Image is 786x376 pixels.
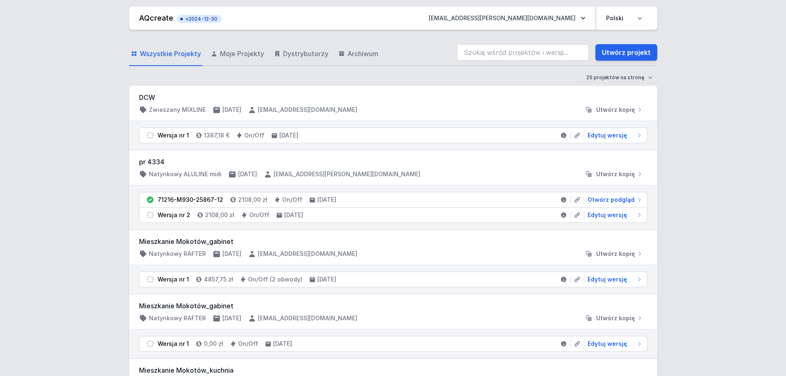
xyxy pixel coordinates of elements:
img: draft.svg [146,340,154,348]
div: Wersja nr 1 [158,131,189,140]
span: Utwórz kopię [596,170,635,178]
h4: 2108,00 zł [205,211,234,219]
a: AQcreate [139,14,173,22]
input: Szukaj wśród projektów i wersji... [457,44,589,61]
h4: [DATE] [222,314,241,322]
h4: [EMAIL_ADDRESS][PERSON_NAME][DOMAIN_NAME] [274,170,420,178]
a: Edytuj wersję [584,131,644,140]
button: Utwórz kopię [581,170,647,178]
span: Edytuj wersję [588,211,627,219]
div: Wersja nr 1 [158,340,189,348]
h4: Natynkowy RAFTER [149,250,206,258]
button: Utwórz kopię [581,314,647,322]
span: Utwórz kopię [596,314,635,322]
select: Wybierz język [601,11,647,26]
span: Moje Projekty [220,49,264,59]
h4: [DATE] [222,106,241,114]
h4: 4857,75 zł [204,275,233,284]
h4: On/Off [238,340,258,348]
span: Utwórz kopię [596,250,635,258]
img: draft.svg [146,275,154,284]
h4: 1387,18 € [204,131,229,140]
a: Edytuj wersję [584,340,644,348]
h4: Natynkowy ALULINE midi [149,170,222,178]
h4: [DATE] [273,340,292,348]
h4: [DATE] [284,211,303,219]
img: draft.svg [146,211,154,219]
h4: On/Off [244,131,264,140]
h4: [EMAIL_ADDRESS][DOMAIN_NAME] [258,106,357,114]
h4: On/Off [282,196,302,204]
h4: [DATE] [279,131,298,140]
div: Wersja nr 1 [158,275,189,284]
h3: Mieszkanie Mokotów_gabinet [139,236,647,246]
h3: pr 4334 [139,157,647,167]
button: Utwórz kopię [581,106,647,114]
h4: Zwieszany MIXLINE [149,106,206,114]
a: Utwórz projekt [595,44,657,61]
h4: [DATE] [317,196,336,204]
a: Wszystkie Projekty [129,42,203,66]
span: Edytuj wersję [588,275,627,284]
h4: On/Off (2 obwody) [248,275,302,284]
h4: [DATE] [317,275,336,284]
div: Wersja nr 2 [158,211,190,219]
a: Edytuj wersję [584,275,644,284]
span: Wszystkie Projekty [140,49,201,59]
span: v2024-12-30 [181,16,217,22]
h3: DCW [139,92,647,102]
h4: On/Off [249,211,269,219]
h4: 0,00 zł [204,340,223,348]
button: [EMAIL_ADDRESS][PERSON_NAME][DOMAIN_NAME] [422,11,592,26]
h4: 2108,00 zł [238,196,267,204]
h4: Natynkowy RAFTER [149,314,206,322]
span: Edytuj wersję [588,340,627,348]
span: Dystrybutorzy [283,49,328,59]
span: Archiwum [347,49,378,59]
a: Dystrybutorzy [272,42,330,66]
h3: Mieszkanie Mokotów_kuchnia [139,365,647,375]
a: Archiwum [337,42,380,66]
a: Moje Projekty [209,42,266,66]
h4: [EMAIL_ADDRESS][DOMAIN_NAME] [258,250,357,258]
span: Utwórz kopię [596,106,635,114]
button: Utwórz kopię [581,250,647,258]
h3: Mieszkanie Mokotów_gabinet [139,301,647,311]
div: 71216-M930-25867-12 [158,196,223,204]
img: draft.svg [146,131,154,140]
button: v2024-12-30 [177,13,222,23]
a: Otwórz podgląd [584,196,644,204]
a: Edytuj wersję [584,211,644,219]
span: Otwórz podgląd [588,196,635,204]
span: Edytuj wersję [588,131,627,140]
h4: [EMAIL_ADDRESS][DOMAIN_NAME] [258,314,357,322]
h4: [DATE] [238,170,257,178]
h4: [DATE] [222,250,241,258]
